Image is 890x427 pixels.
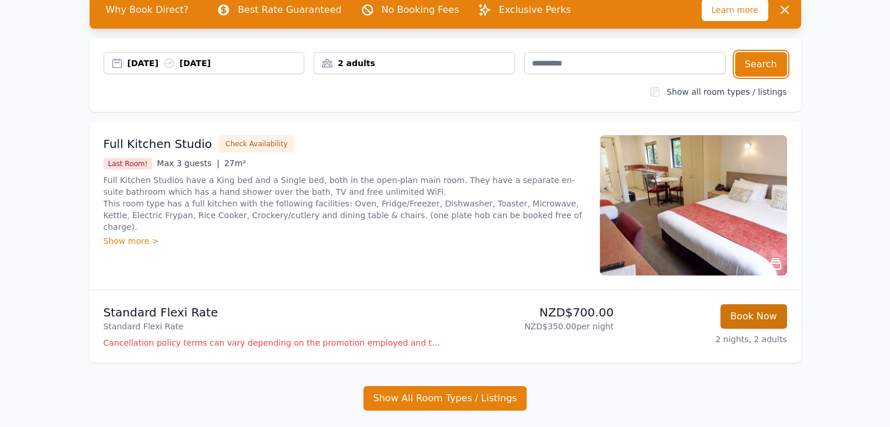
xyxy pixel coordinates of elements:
[128,57,304,69] div: [DATE] [DATE]
[450,321,614,332] p: NZD$350.00 per night
[219,135,294,153] button: Check Availability
[735,52,787,77] button: Search
[499,3,571,17] p: Exclusive Perks
[104,304,441,321] p: Standard Flexi Rate
[382,3,459,17] p: No Booking Fees
[224,159,246,168] span: 27m²
[104,174,586,233] p: Full Kitchen Studios have a King bed and a Single bed, both in the open-plan main room. They have...
[104,136,212,152] h3: Full Kitchen Studio
[363,386,527,411] button: Show All Room Types / Listings
[104,321,441,332] p: Standard Flexi Rate
[314,57,514,69] div: 2 adults
[104,158,153,170] span: Last Room!
[238,3,341,17] p: Best Rate Guaranteed
[666,87,786,97] label: Show all room types / listings
[104,235,586,247] div: Show more >
[450,304,614,321] p: NZD$700.00
[623,333,787,345] p: 2 nights, 2 adults
[157,159,219,168] span: Max 3 guests |
[720,304,787,329] button: Book Now
[104,337,441,349] p: Cancellation policy terms can vary depending on the promotion employed and the time of stay of th...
